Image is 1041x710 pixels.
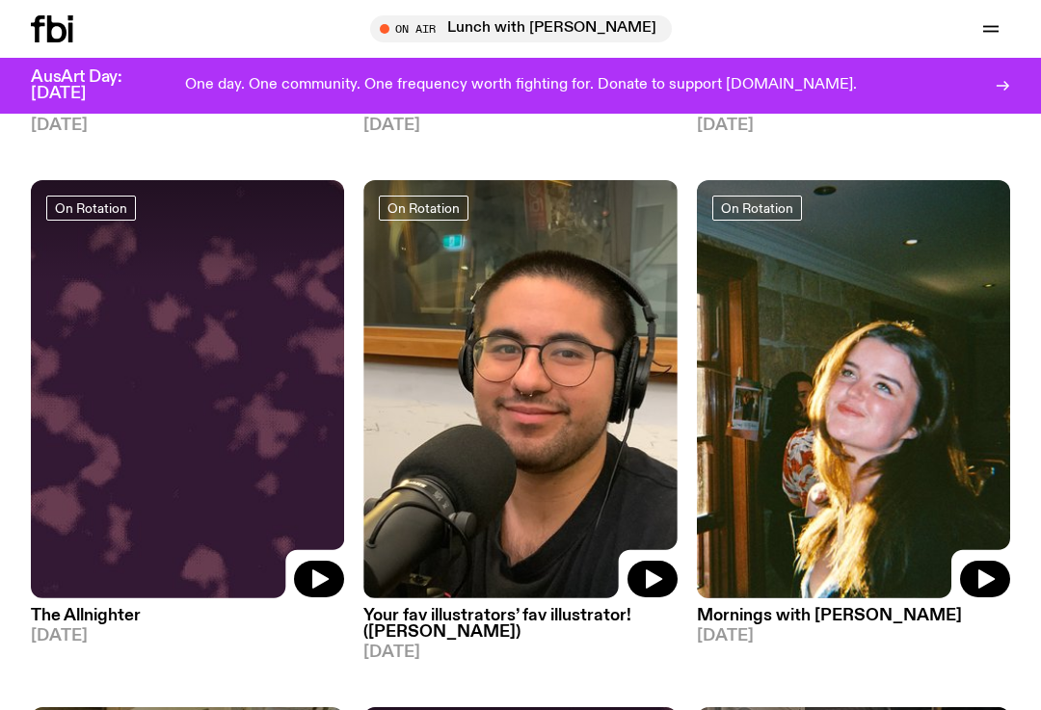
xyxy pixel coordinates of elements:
[697,628,1010,644] span: [DATE]
[31,628,344,644] span: [DATE]
[697,180,1010,598] img: Freya smiles coyly as she poses for the image.
[31,608,344,624] h3: The Allnighter
[697,598,1010,644] a: Mornings with [PERSON_NAME][DATE]
[370,15,672,42] button: On AirLunch with [PERSON_NAME]
[363,644,677,661] span: [DATE]
[31,118,344,134] span: [DATE]
[387,200,460,215] span: On Rotation
[697,118,1010,134] span: [DATE]
[721,200,793,215] span: On Rotation
[46,196,136,221] a: On Rotation
[31,69,154,102] h3: AusArt Day: [DATE]
[379,196,468,221] a: On Rotation
[55,200,127,215] span: On Rotation
[363,608,677,641] h3: Your fav illustrators’ fav illustrator! ([PERSON_NAME])
[697,608,1010,624] h3: Mornings with [PERSON_NAME]
[363,118,677,134] span: [DATE]
[31,598,344,644] a: The Allnighter[DATE]
[363,598,677,661] a: Your fav illustrators’ fav illustrator! ([PERSON_NAME])[DATE]
[185,77,857,94] p: One day. One community. One frequency worth fighting for. Donate to support [DOMAIN_NAME].
[712,196,802,221] a: On Rotation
